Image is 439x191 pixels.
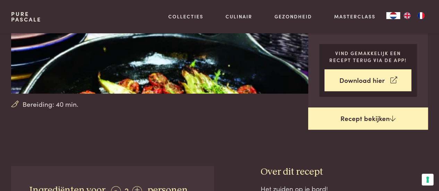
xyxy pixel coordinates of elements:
aside: Language selected: Nederlands [386,12,428,19]
a: Collecties [168,13,203,20]
a: EN [400,12,414,19]
button: Uw voorkeuren voor toestemming voor trackingtechnologieën [422,174,433,185]
ul: Language list [400,12,428,19]
a: Download hier [324,69,411,91]
span: Bereiding: 40 min. [23,99,78,109]
a: FR [414,12,428,19]
div: Language [386,12,400,19]
a: PurePascale [11,11,41,22]
a: Masterclass [334,13,375,20]
p: Vind gemakkelijk een recept terug via de app! [324,50,411,64]
a: Culinair [226,13,252,20]
a: Recept bekijken [308,107,428,130]
a: Gezondheid [275,13,312,20]
a: NL [386,12,400,19]
h3: Over dit recept [261,166,428,178]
